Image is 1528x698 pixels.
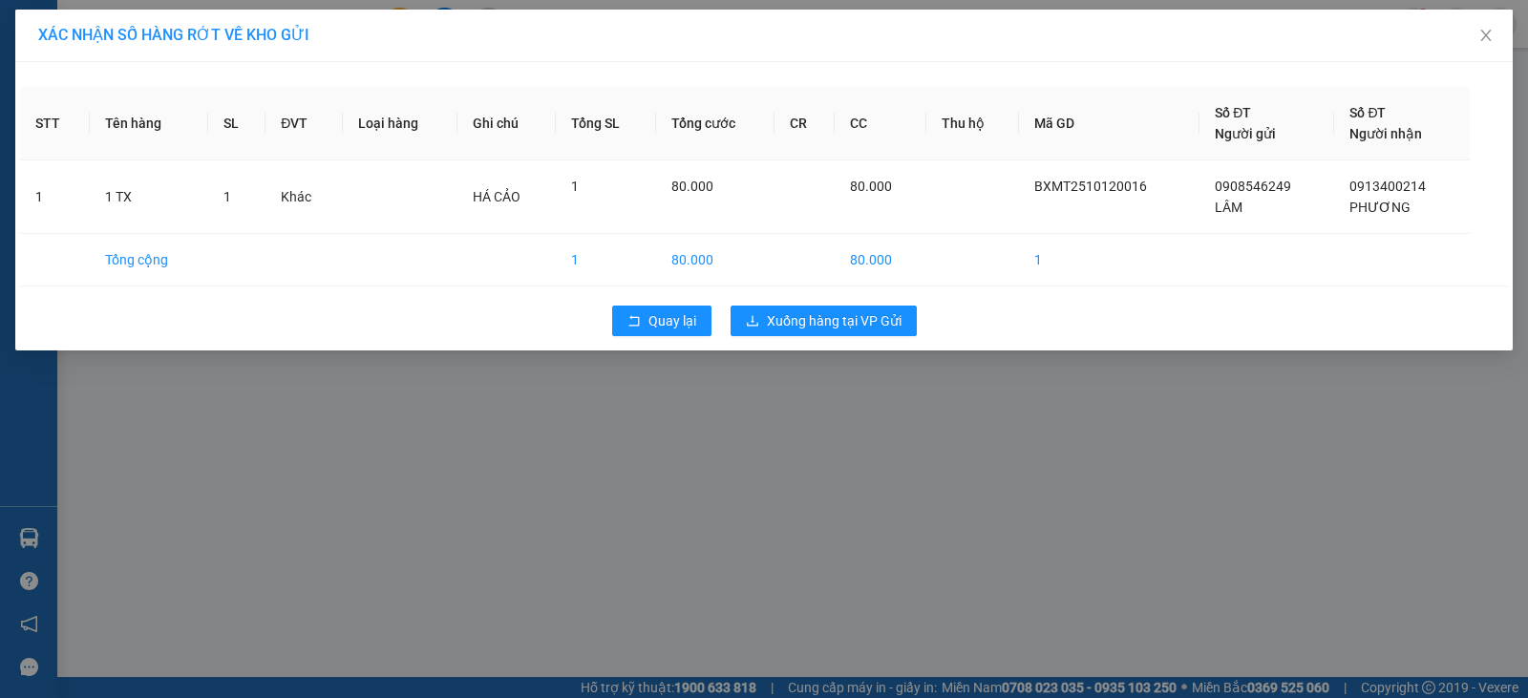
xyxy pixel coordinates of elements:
[90,234,208,286] td: Tổng cộng
[1349,105,1386,120] span: Số ĐT
[1215,179,1291,194] span: 0908546249
[1019,234,1199,286] td: 1
[343,87,457,160] th: Loại hàng
[457,87,556,160] th: Ghi chú
[671,179,713,194] span: 80.000
[1215,200,1242,215] span: LÂM
[265,160,343,234] td: Khác
[38,26,309,44] span: XÁC NHẬN SỐ HÀNG RỚT VỀ KHO GỬI
[1215,126,1276,141] span: Người gửi
[835,234,926,286] td: 80.000
[1478,28,1494,43] span: close
[1349,200,1411,215] span: PHƯƠNG
[656,87,775,160] th: Tổng cước
[746,314,759,329] span: download
[265,87,343,160] th: ĐVT
[731,306,917,336] button: downloadXuống hàng tại VP Gửi
[571,179,579,194] span: 1
[656,234,775,286] td: 80.000
[835,87,926,160] th: CC
[90,160,208,234] td: 1 TX
[648,310,696,331] span: Quay lại
[556,234,656,286] td: 1
[1459,10,1513,63] button: Close
[627,314,641,329] span: rollback
[20,160,90,234] td: 1
[926,87,1019,160] th: Thu hộ
[473,189,520,204] span: HÁ CẢO
[1349,179,1426,194] span: 0913400214
[90,87,208,160] th: Tên hàng
[1349,126,1422,141] span: Người nhận
[1034,179,1147,194] span: BXMT2510120016
[556,87,656,160] th: Tổng SL
[223,189,231,204] span: 1
[612,306,711,336] button: rollbackQuay lại
[1019,87,1199,160] th: Mã GD
[850,179,892,194] span: 80.000
[20,87,90,160] th: STT
[775,87,835,160] th: CR
[208,87,266,160] th: SL
[767,310,902,331] span: Xuống hàng tại VP Gửi
[1215,105,1251,120] span: Số ĐT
